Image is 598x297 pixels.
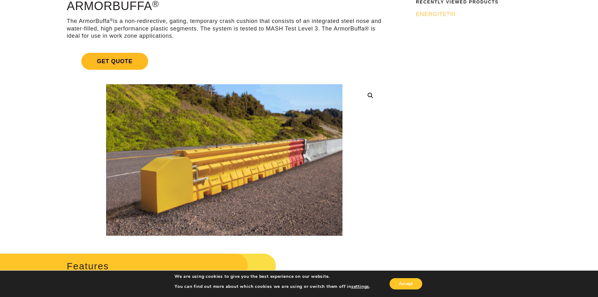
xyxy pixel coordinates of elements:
[175,284,370,289] p: You can find out more about which cookies we are using or switch them off in .
[416,11,456,17] span: ENERGITE III
[81,53,148,70] span: Get Quote
[67,45,382,77] a: Get Quote
[67,18,382,40] p: The ArmorBuffa is a non-redirective, gating, temporary crash cushion that consists of an integrat...
[110,18,113,22] sup: ®
[390,278,422,289] button: Accept
[351,284,369,289] button: settings
[416,11,543,18] a: ENERGITE®III
[175,274,370,279] p: We are using cookies to give you the best experience on our website.
[447,11,450,15] sup: ®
